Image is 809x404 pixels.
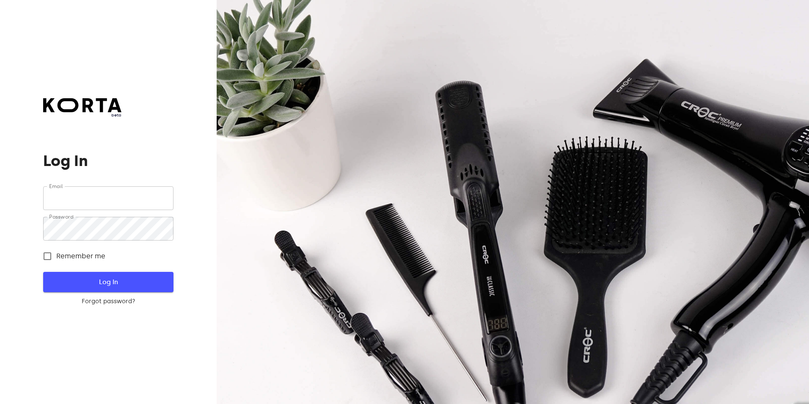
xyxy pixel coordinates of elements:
[43,272,173,292] button: Log In
[43,98,121,112] img: Korta
[43,152,173,169] h1: Log In
[43,112,121,118] span: beta
[57,277,160,288] span: Log In
[43,98,121,118] a: beta
[56,251,105,261] span: Remember me
[43,297,173,306] a: Forgot password?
